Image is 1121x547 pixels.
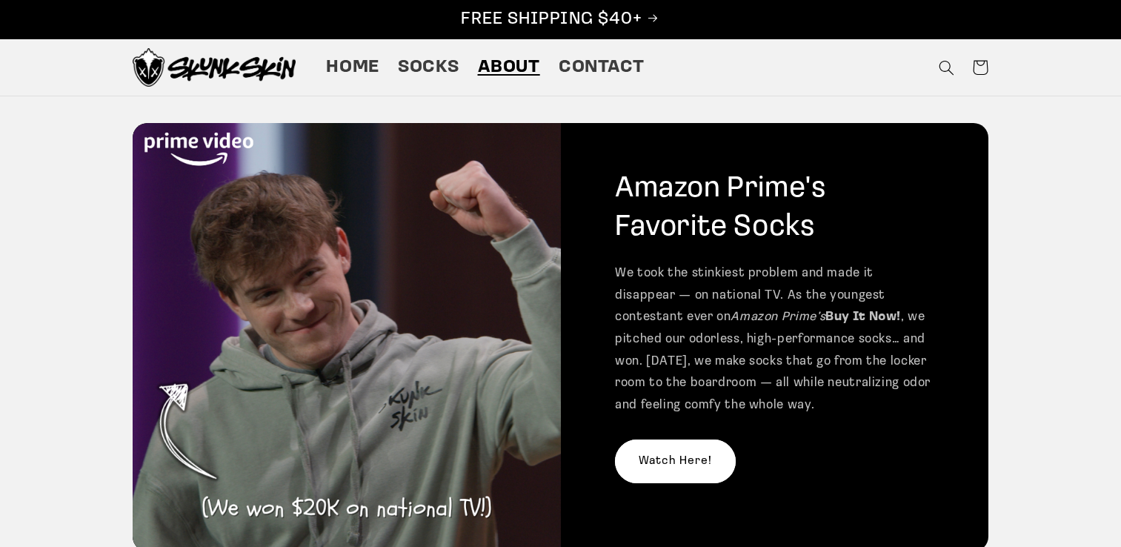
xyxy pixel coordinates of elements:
[549,47,653,88] a: Contact
[615,262,934,416] p: We took the stinkiest problem and made it disappear — on national TV. As the youngest contestant ...
[731,311,825,323] em: Amazon Prime’s
[317,47,389,88] a: Home
[16,8,1105,31] p: FREE SHIPPING $40+
[389,47,468,88] a: Socks
[615,440,736,483] a: Watch Here!
[326,56,379,79] span: Home
[398,56,459,79] span: Socks
[929,50,963,84] summary: Search
[559,56,644,79] span: Contact
[615,170,934,247] h2: Amazon Prime's Favorite Socks
[468,47,549,88] a: About
[825,311,901,323] strong: Buy It Now!
[133,48,296,87] img: Skunk Skin Anti-Odor Socks.
[478,56,540,79] span: About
